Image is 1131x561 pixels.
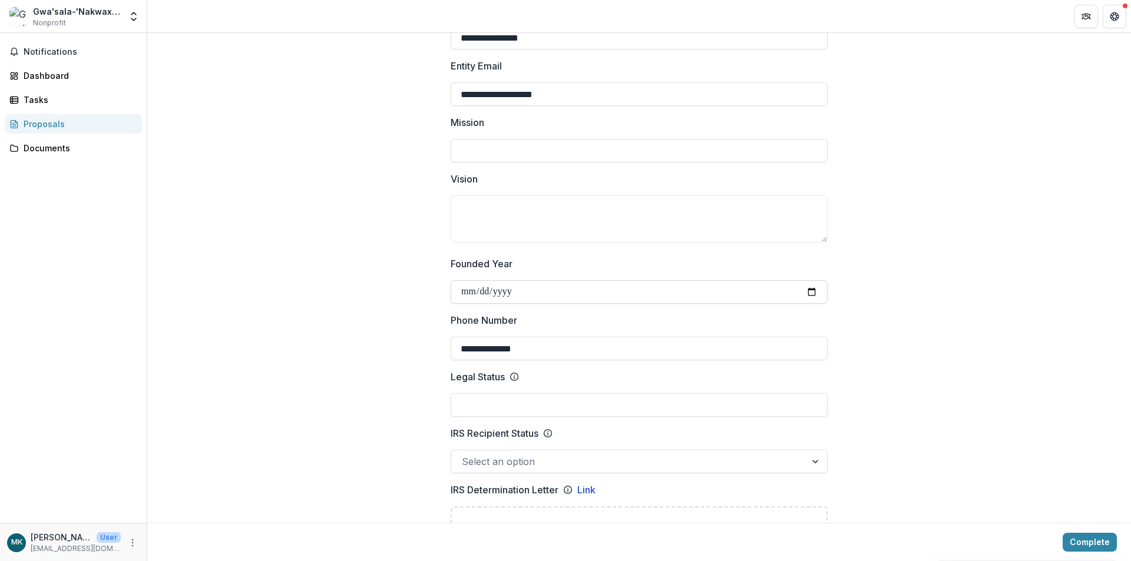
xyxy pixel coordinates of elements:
[125,536,140,550] button: More
[24,69,133,82] div: Dashboard
[97,532,121,543] p: User
[24,142,133,154] div: Documents
[451,370,505,384] p: Legal Status
[451,483,558,497] p: IRS Determination Letter
[24,118,133,130] div: Proposals
[451,426,538,440] p: IRS Recipient Status
[5,114,142,134] a: Proposals
[24,94,133,106] div: Tasks
[451,257,512,271] p: Founded Year
[5,42,142,61] button: Notifications
[125,5,142,28] button: Open entity switcher
[11,539,22,546] div: Mark Kenny
[33,5,121,18] div: Gwa'sala-'Nakwaxda'xw
[577,483,596,497] a: Link
[1103,5,1126,28] button: Get Help
[33,18,66,28] span: Nonprofit
[31,543,121,554] p: [EMAIL_ADDRESS][DOMAIN_NAME]
[5,90,142,109] a: Tasks
[24,47,137,57] span: Notifications
[5,66,142,85] a: Dashboard
[1063,533,1117,552] button: Complete
[5,138,142,158] a: Documents
[1074,5,1098,28] button: Partners
[451,115,484,130] p: Mission
[451,172,478,186] p: Vision
[451,59,502,73] p: Entity Email
[31,531,92,543] p: [PERSON_NAME]
[9,7,28,26] img: Gwa'sala-'Nakwaxda'xw
[451,313,517,327] p: Phone Number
